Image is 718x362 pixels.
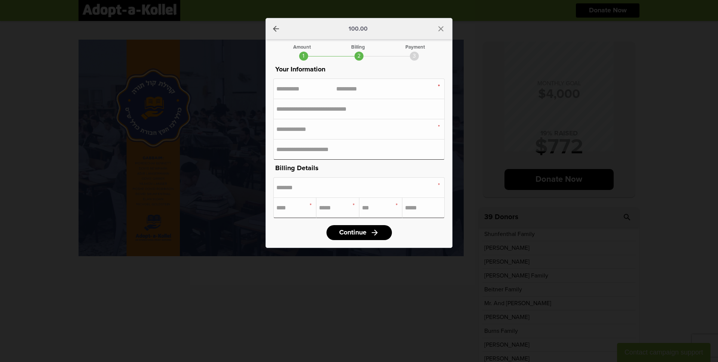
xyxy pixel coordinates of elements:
[436,24,445,33] i: close
[299,52,308,61] div: 1
[355,52,363,61] div: 2
[410,52,419,61] div: 3
[339,229,366,236] span: Continue
[273,163,445,174] p: Billing Details
[326,225,392,240] a: Continuearrow_forward
[370,228,379,237] i: arrow_forward
[351,45,365,50] div: Billing
[405,45,425,50] div: Payment
[293,45,311,50] div: Amount
[273,64,445,75] p: Your Information
[271,24,280,33] a: arrow_back
[349,26,368,32] p: 100.00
